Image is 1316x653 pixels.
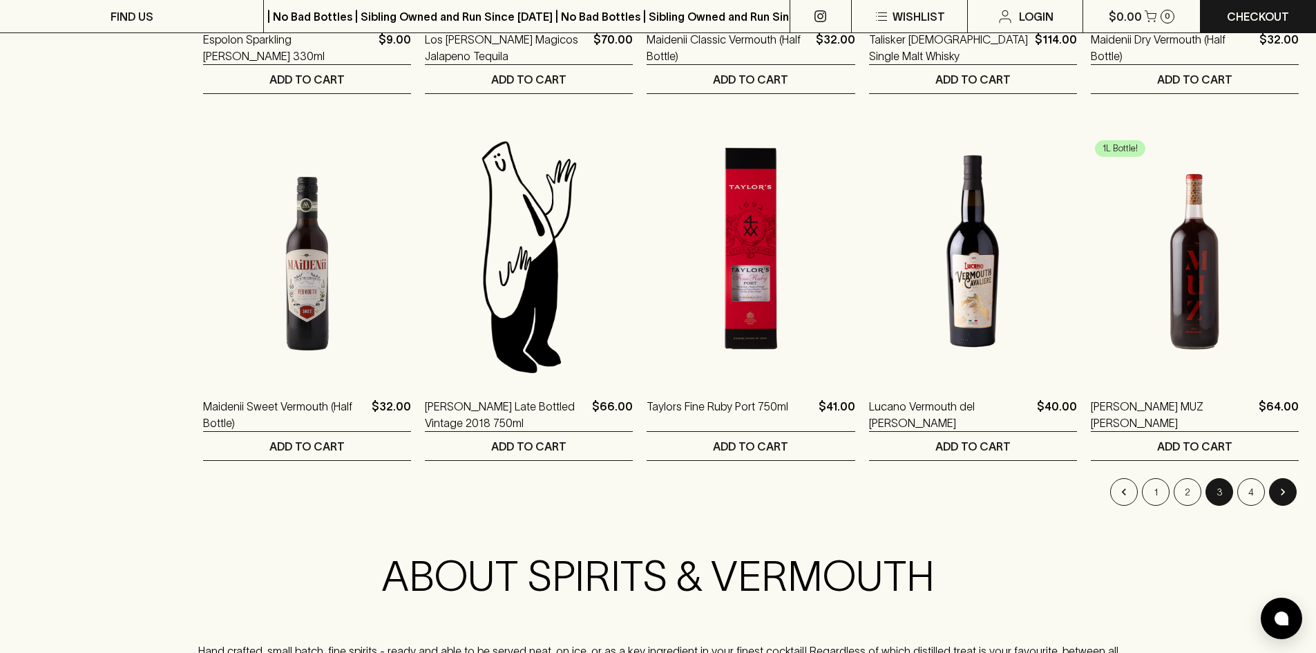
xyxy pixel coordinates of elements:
button: ADD TO CART [425,65,633,93]
p: 0 [1165,12,1170,20]
p: $41.00 [819,398,855,431]
img: Partida Creus MUZ Vermut [1091,135,1299,377]
button: ADD TO CART [1091,65,1299,93]
p: Login [1019,8,1053,25]
button: ADD TO CART [869,65,1077,93]
p: $70.00 [593,31,633,64]
a: Maidenii Sweet Vermouth (Half Bottle) [203,398,366,431]
button: page 3 [1205,478,1233,506]
p: $114.00 [1035,31,1077,64]
p: $32.00 [1259,31,1299,64]
button: Go to previous page [1110,478,1138,506]
a: Taylors Fine Ruby Port 750ml [647,398,788,431]
button: ADD TO CART [647,432,855,460]
a: Maidenii Classic Vermouth (Half Bottle) [647,31,810,64]
a: Talisker [DEMOGRAPHIC_DATA] Single Malt Whisky [869,31,1029,64]
p: ADD TO CART [491,71,566,88]
p: $40.00 [1037,398,1077,431]
img: Lucano Vermouth del Cavaliere [869,135,1077,377]
a: Lucano Vermouth del [PERSON_NAME] [869,398,1031,431]
p: $32.00 [816,31,855,64]
p: Checkout [1227,8,1289,25]
p: ADD TO CART [935,71,1011,88]
p: Wishlist [893,8,945,25]
button: Go to next page [1269,478,1297,506]
nav: pagination navigation [203,478,1299,506]
a: Maidenii Dry Vermouth (Half Bottle) [1091,31,1254,64]
p: $0.00 [1109,8,1142,25]
button: ADD TO CART [869,432,1077,460]
img: Blackhearts & Sparrows Man [425,135,633,377]
button: ADD TO CART [203,432,411,460]
p: ADD TO CART [713,438,788,455]
img: Maidenii Sweet Vermouth (Half Bottle) [203,135,411,377]
button: ADD TO CART [647,65,855,93]
button: ADD TO CART [1091,432,1299,460]
p: $32.00 [372,398,411,431]
p: $64.00 [1259,398,1299,431]
a: [PERSON_NAME] Late Bottled Vintage 2018 750ml [425,398,587,431]
p: $66.00 [592,398,633,431]
h2: ABOUT SPIRITS & VERMOUTH [198,551,1119,601]
p: ADD TO CART [269,438,345,455]
p: FIND US [111,8,153,25]
button: Go to page 1 [1142,478,1170,506]
p: ADD TO CART [713,71,788,88]
a: Espolon Sparkling [PERSON_NAME] 330ml [203,31,373,64]
a: Los [PERSON_NAME] Magicos Jalapeno Tequila [425,31,588,64]
p: ADD TO CART [269,71,345,88]
p: ADD TO CART [935,438,1011,455]
button: ADD TO CART [425,432,633,460]
p: $9.00 [379,31,411,64]
p: ADD TO CART [1157,438,1232,455]
button: Go to page 4 [1237,478,1265,506]
button: Go to page 2 [1174,478,1201,506]
button: ADD TO CART [203,65,411,93]
a: [PERSON_NAME] MUZ [PERSON_NAME] [1091,398,1253,431]
img: bubble-icon [1275,612,1288,625]
p: ADD TO CART [491,438,566,455]
img: Taylors Fine Ruby Port 750ml [647,135,855,377]
p: ADD TO CART [1157,71,1232,88]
